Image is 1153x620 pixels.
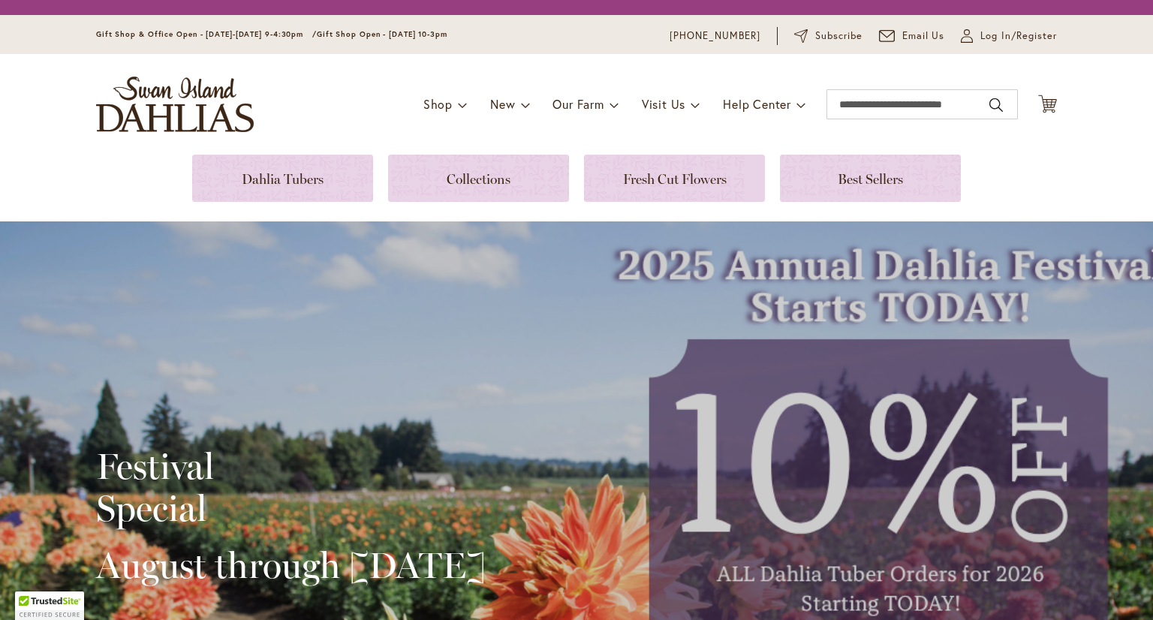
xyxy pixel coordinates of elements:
[989,93,1003,117] button: Search
[317,29,447,39] span: Gift Shop Open - [DATE] 10-3pm
[902,29,945,44] span: Email Us
[96,29,317,39] span: Gift Shop & Office Open - [DATE]-[DATE] 9-4:30pm /
[96,77,254,132] a: store logo
[15,591,84,620] div: TrustedSite Certified
[642,96,685,112] span: Visit Us
[96,544,486,586] h2: August through [DATE]
[961,29,1057,44] a: Log In/Register
[723,96,791,112] span: Help Center
[980,29,1057,44] span: Log In/Register
[879,29,945,44] a: Email Us
[670,29,760,44] a: [PHONE_NUMBER]
[552,96,604,112] span: Our Farm
[490,96,515,112] span: New
[96,445,486,529] h2: Festival Special
[794,29,862,44] a: Subscribe
[815,29,862,44] span: Subscribe
[423,96,453,112] span: Shop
